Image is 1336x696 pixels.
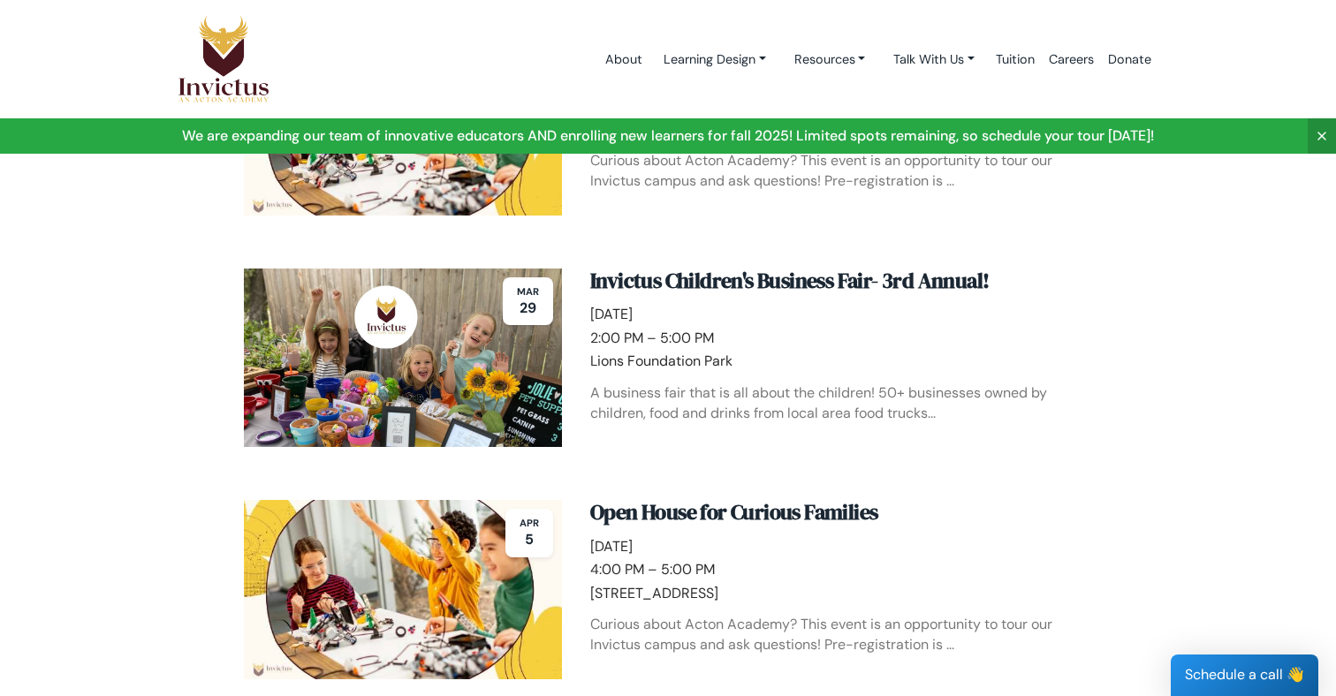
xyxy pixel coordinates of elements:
a: Tuition [989,22,1042,97]
a: Donate [1101,22,1158,97]
a: About [598,22,649,97]
img: Logo [178,15,269,103]
a: Careers [1042,22,1101,97]
div: Schedule a call 👋 [1171,654,1318,696]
